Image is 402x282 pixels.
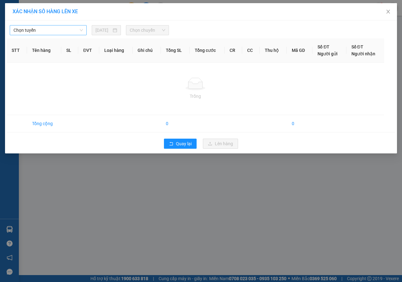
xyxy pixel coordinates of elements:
th: Loại hàng [99,38,133,63]
li: 02523854854 [3,22,120,30]
th: Tổng SL [161,38,190,63]
span: Số ĐT [351,44,363,49]
span: XÁC NHẬN SỐ HÀNG LÊN XE [13,8,78,14]
th: STT [7,38,27,63]
span: Người gửi [318,51,338,56]
th: CC [242,38,260,63]
td: Tổng cộng [27,115,61,132]
th: Tổng cước [190,38,225,63]
th: CR [225,38,242,63]
span: environment [36,15,41,20]
td: 0 [287,115,313,132]
span: Người nhận [351,51,375,56]
b: GỬI : 109 QL 13 [3,39,63,50]
button: rollbackQuay lại [164,139,197,149]
b: [PERSON_NAME] [36,4,89,12]
div: Trống [12,93,379,100]
span: Quay lại [176,140,192,147]
th: SL [61,38,78,63]
li: 01 [PERSON_NAME] [3,14,120,22]
span: Số ĐT [318,44,329,49]
button: Close [379,3,397,21]
span: rollback [169,141,173,147]
th: Thu hộ [260,38,287,63]
th: ĐVT [78,38,99,63]
span: close [386,9,391,14]
img: logo.jpg [3,3,34,34]
td: 0 [161,115,190,132]
th: Ghi chú [133,38,160,63]
span: phone [36,23,41,28]
input: 14/08/2025 [95,27,111,34]
span: Chọn chuyến [130,25,165,35]
th: Mã GD [287,38,313,63]
th: Tên hàng [27,38,61,63]
button: uploadLên hàng [203,139,238,149]
span: Chọn tuyến [14,25,83,35]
